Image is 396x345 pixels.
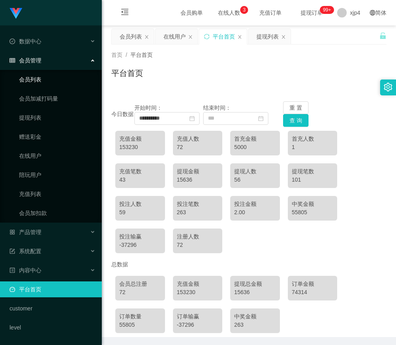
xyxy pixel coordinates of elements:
[292,288,334,297] div: 74314
[283,114,309,127] button: 查 询
[292,280,334,288] div: 订单金额
[283,101,309,114] button: 重 置
[119,280,161,288] div: 会员总注册
[10,39,15,44] i: 图标: check-circle-o
[292,135,334,143] div: 首充人数
[144,35,149,39] i: 图标: close
[10,248,15,254] i: 图标: form
[10,38,41,45] span: 数据中心
[19,110,95,126] a: 提现列表
[130,52,153,58] span: 平台首页
[119,200,161,208] div: 投注人数
[240,6,248,14] sup: 3
[188,35,193,39] i: 图标: close
[177,233,219,241] div: 注册人数
[258,116,264,121] i: 图标: calendar
[111,110,134,118] div: 今日数据
[234,288,276,297] div: 15636
[111,0,138,26] i: 图标: menu-fold
[234,143,276,151] div: 5000
[177,312,219,321] div: 订单输赢
[10,57,41,64] span: 会员管理
[214,10,244,16] span: 在线人数
[379,32,386,39] i: 图标: unlock
[177,135,219,143] div: 充值人数
[297,10,327,16] span: 提现订单
[281,35,286,39] i: 图标: close
[189,116,195,121] i: 图标: calendar
[10,229,41,235] span: 产品管理
[292,208,334,217] div: 55805
[10,8,22,19] img: logo.9652507e.png
[134,105,162,111] span: 开始时间：
[203,105,231,111] span: 结束时间：
[10,300,95,316] a: customer
[10,248,41,254] span: 系统配置
[234,200,276,208] div: 投注金额
[237,35,242,39] i: 图标: close
[19,167,95,183] a: 陪玩用户
[119,135,161,143] div: 充值金额
[292,200,334,208] div: 中奖金额
[19,205,95,221] a: 会员加扣款
[111,67,143,79] h1: 平台首页
[119,143,161,151] div: 153230
[255,10,285,16] span: 充值订单
[234,167,276,176] div: 提现人数
[19,72,95,87] a: 会员列表
[10,267,15,273] i: 图标: profile
[119,312,161,321] div: 订单数量
[256,29,279,44] div: 提现列表
[234,280,276,288] div: 提现总金额
[126,52,127,58] span: /
[292,176,334,184] div: 101
[119,176,161,184] div: 43
[119,288,161,297] div: 72
[292,143,334,151] div: 1
[177,288,219,297] div: 153230
[19,186,95,202] a: 充值列表
[111,52,122,58] span: 首页
[10,281,95,297] a: 图标: dashboard平台首页
[234,312,276,321] div: 中奖金额
[234,208,276,217] div: 2.00
[234,321,276,329] div: 263
[177,167,219,176] div: 提现金额
[111,257,386,272] div: 总数据
[177,241,219,249] div: 72
[119,321,161,329] div: 55805
[177,280,219,288] div: 充值金额
[234,176,276,184] div: 56
[177,208,219,217] div: 263
[177,321,219,329] div: -37296
[320,6,334,14] sup: 246
[234,135,276,143] div: 首充金额
[370,10,375,16] i: 图标: global
[19,148,95,164] a: 在线用户
[163,29,186,44] div: 在线用户
[177,200,219,208] div: 投注笔数
[10,58,15,63] i: 图标: table
[119,167,161,176] div: 充值笔数
[243,6,246,14] p: 3
[10,229,15,235] i: 图标: appstore-o
[10,267,41,273] span: 内容中心
[384,83,392,91] i: 图标: setting
[19,91,95,107] a: 会员加减打码量
[177,143,219,151] div: 72
[119,241,161,249] div: -37296
[120,29,142,44] div: 会员列表
[177,176,219,184] div: 15636
[213,29,235,44] div: 平台首页
[19,129,95,145] a: 赠送彩金
[119,233,161,241] div: 投注输赢
[292,167,334,176] div: 提现笔数
[10,320,95,335] a: level
[204,34,210,39] i: 图标: sync
[119,208,161,217] div: 59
